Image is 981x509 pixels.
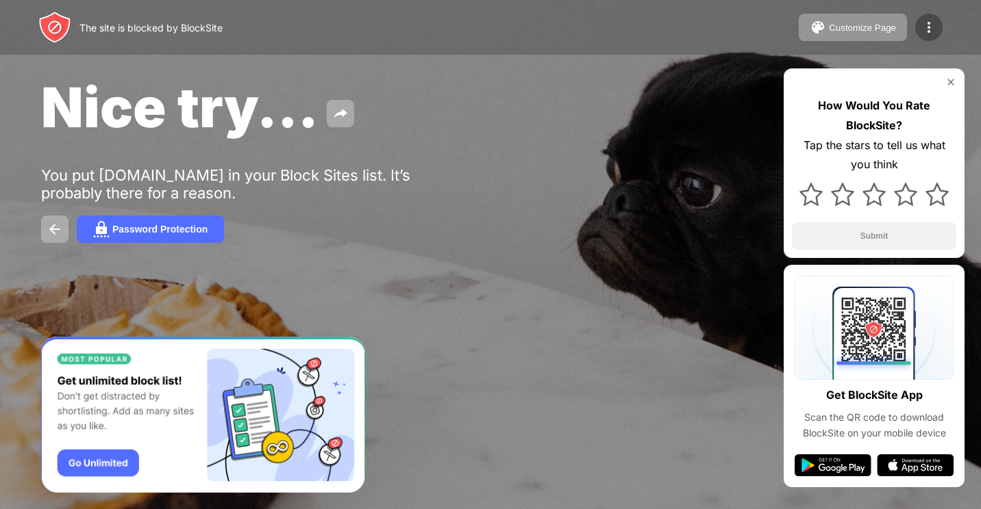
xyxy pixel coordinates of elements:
img: qrcode.svg [795,276,954,380]
div: Scan the QR code to download BlockSite on your mobile device [795,410,954,441]
div: Customize Page [829,23,896,33]
img: pallet.svg [810,19,826,36]
img: star.svg [799,183,823,206]
img: star.svg [862,183,886,206]
div: You put [DOMAIN_NAME] in your Block Sites list. It’s probably there for a reason. [41,166,464,202]
button: Submit [792,222,956,250]
img: password.svg [93,221,110,237]
div: How Would You Rate BlockSite? [792,96,956,135]
img: star.svg [926,183,949,206]
img: header-logo.svg [38,11,71,44]
img: menu-icon.svg [921,19,937,36]
button: Password Protection [77,216,224,243]
img: star.svg [831,183,854,206]
img: google-play.svg [795,454,871,476]
span: Nice try... [41,74,319,140]
div: Get BlockSite App [826,385,923,405]
img: back.svg [47,221,63,237]
img: rate-us-close.svg [945,77,956,88]
img: app-store.svg [877,454,954,476]
iframe: Banner [41,337,365,493]
div: Password Protection [112,224,208,235]
img: share.svg [332,105,349,122]
div: Tap the stars to tell us what you think [792,135,956,175]
div: The site is blocked by BlockSite [79,22,223,34]
img: star.svg [894,183,917,206]
button: Customize Page [799,14,907,41]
